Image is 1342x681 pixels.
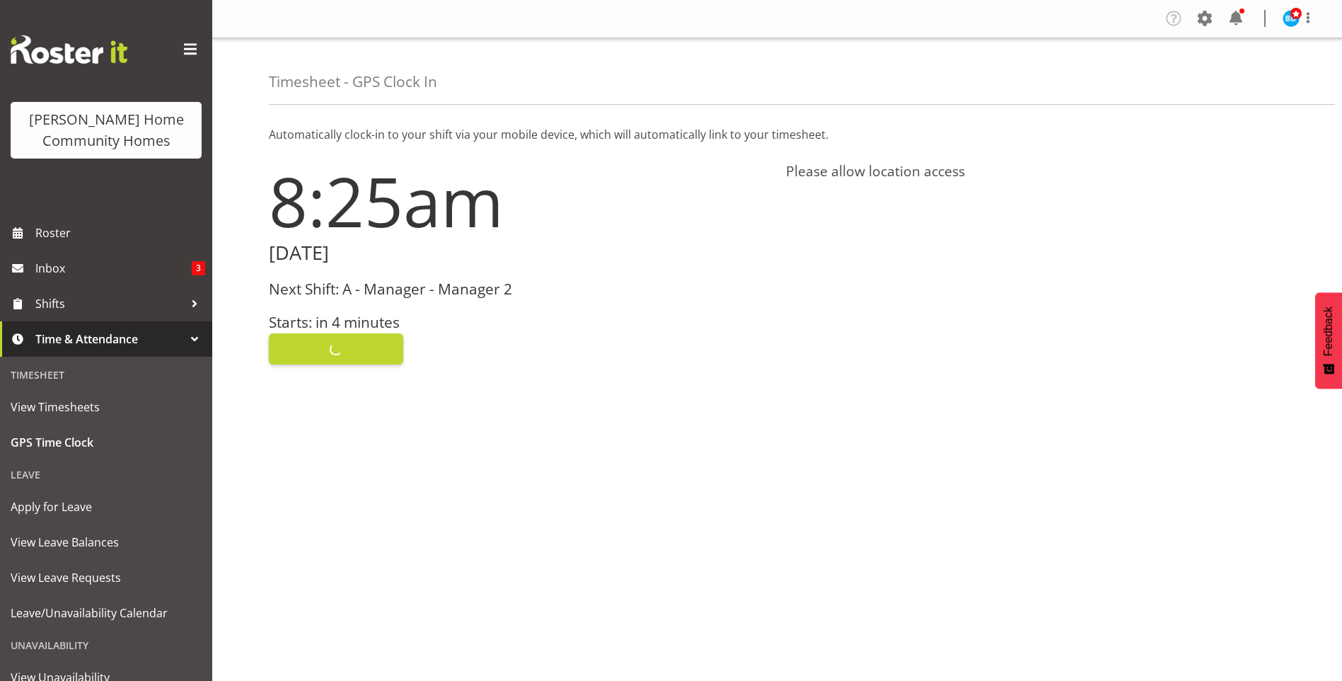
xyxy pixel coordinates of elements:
[192,261,205,275] span: 3
[269,281,769,297] h3: Next Shift: A - Manager - Manager 2
[35,293,184,314] span: Shifts
[11,532,202,553] span: View Leave Balances
[11,567,202,588] span: View Leave Requests
[11,496,202,517] span: Apply for Leave
[269,314,769,331] h3: Starts: in 4 minutes
[4,460,209,489] div: Leave
[11,432,202,453] span: GPS Time Clock
[269,74,437,90] h4: Timesheet - GPS Clock In
[1322,307,1335,356] span: Feedback
[35,222,205,244] span: Roster
[786,163,1286,180] h4: Please allow location access
[4,425,209,460] a: GPS Time Clock
[11,35,127,64] img: Rosterit website logo
[1315,292,1342,389] button: Feedback - Show survey
[11,602,202,624] span: Leave/Unavailability Calendar
[269,242,769,264] h2: [DATE]
[4,631,209,660] div: Unavailability
[4,389,209,425] a: View Timesheets
[4,525,209,560] a: View Leave Balances
[11,396,202,418] span: View Timesheets
[4,360,209,389] div: Timesheet
[269,163,769,239] h1: 8:25am
[25,109,187,151] div: [PERSON_NAME] Home Community Homes
[269,126,1285,143] p: Automatically clock-in to your shift via your mobile device, which will automatically link to you...
[4,595,209,631] a: Leave/Unavailability Calendar
[35,328,184,350] span: Time & Attendance
[1283,10,1300,27] img: barbara-dunlop8515.jpg
[4,489,209,525] a: Apply for Leave
[4,560,209,595] a: View Leave Requests
[35,258,192,279] span: Inbox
